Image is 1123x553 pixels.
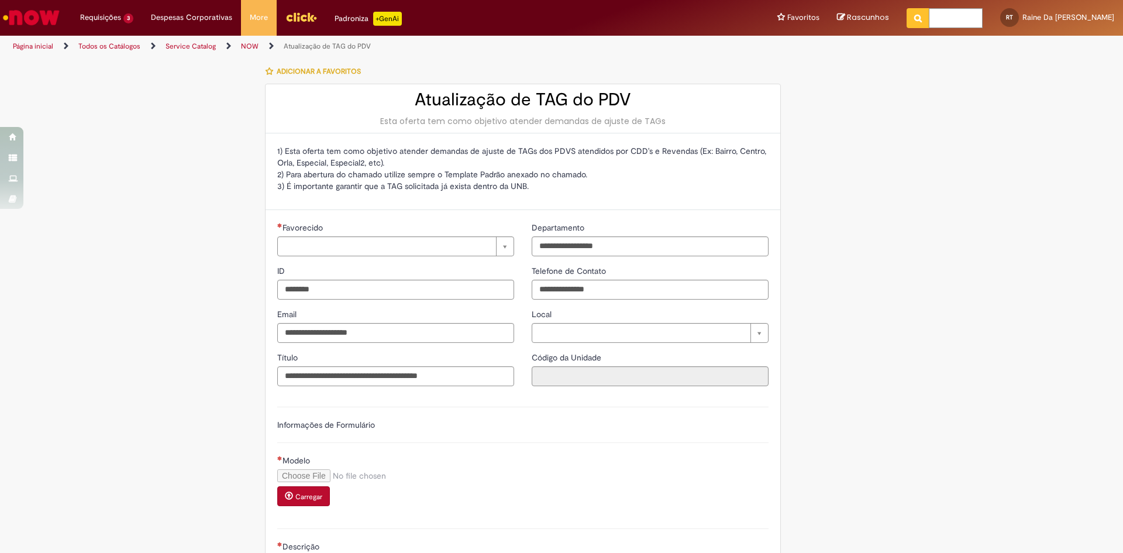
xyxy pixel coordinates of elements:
[1,6,61,29] img: ServiceNow
[277,67,361,76] span: Adicionar a Favoritos
[13,42,53,51] a: Página inicial
[532,309,554,320] span: Local
[283,541,322,552] span: Descrição
[277,280,514,300] input: ID
[1022,12,1114,22] span: Raine Da [PERSON_NAME]
[151,12,232,23] span: Despesas Corporativas
[532,222,587,233] span: Departamento
[532,280,769,300] input: Telefone de Contato
[295,492,322,502] small: Carregar
[123,13,133,23] span: 3
[847,12,889,23] span: Rascunhos
[532,366,769,386] input: Código da Unidade
[277,266,287,276] span: ID
[277,366,514,386] input: Título
[265,59,367,84] button: Adicionar a Favoritos
[277,456,283,461] span: Necessários
[335,12,402,26] div: Padroniza
[78,42,140,51] a: Todos os Catálogos
[277,542,283,547] span: Necessários
[532,266,608,276] span: Telefone de Contato
[277,145,769,192] p: 1) Esta oferta tem como objetivo atender demandas de ajuste de TAGs dos PDVS atendidos por CDD's ...
[284,42,371,51] a: Atualização de TAG do PDV
[277,323,514,343] input: Email
[787,12,819,23] span: Favoritos
[532,323,769,343] a: Limpar campo Local
[277,223,283,228] span: Necessários
[837,12,889,23] a: Rascunhos
[283,222,325,233] span: Necessários - Favorecido
[166,42,216,51] a: Service Catalog
[373,12,402,26] p: +GenAi
[532,236,769,256] input: Departamento
[241,42,259,51] a: NOW
[277,352,300,363] span: Título
[283,455,312,466] span: Modelo
[277,420,375,430] label: Informações de Formulário
[277,309,299,320] span: Email
[277,115,769,127] div: Esta oferta tem como objetivo atender demandas de ajuste de TAGs
[277,236,514,256] a: Limpar campo Favorecido
[285,8,317,26] img: click_logo_yellow_360x200.png
[80,12,121,23] span: Requisições
[250,12,268,23] span: More
[907,8,929,28] button: Pesquisar
[532,352,604,363] label: Somente leitura - Código da Unidade
[9,36,740,57] ul: Trilhas de página
[277,90,769,109] h2: Atualização de TAG do PDV
[277,486,330,506] button: Carregar anexo de Modelo Required
[1006,13,1013,21] span: RT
